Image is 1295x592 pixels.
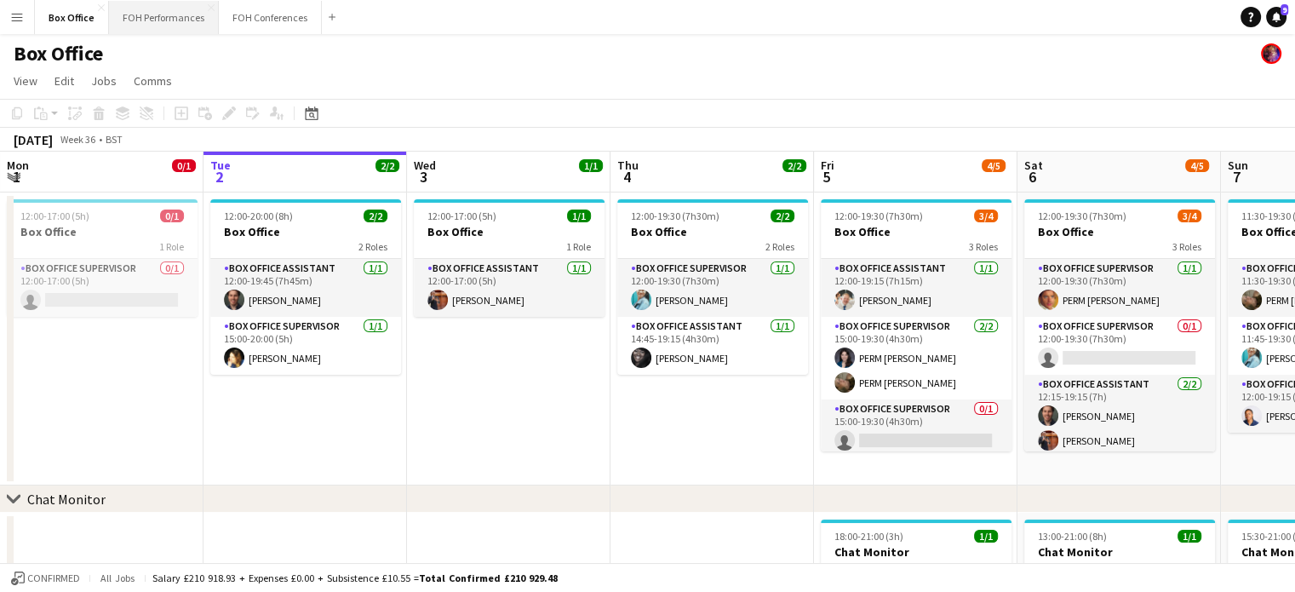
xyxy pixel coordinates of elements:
button: FOH Performances [109,1,219,34]
button: Box Office [35,1,109,34]
div: 1 Job [173,174,195,187]
h3: Box Office [1024,224,1215,239]
div: 1 Job [376,174,398,187]
div: 1 Job [580,174,602,187]
span: 2/2 [375,159,399,172]
a: 9 [1266,7,1286,27]
span: 4/5 [982,159,1006,172]
span: 3/4 [974,210,998,222]
div: BST [106,133,123,146]
span: 1/1 [974,530,998,543]
span: 4/5 [1185,159,1209,172]
app-job-card: 12:00-20:00 (8h)2/2Box Office2 RolesBox Office Assistant1/112:00-19:45 (7h45m)[PERSON_NAME]Box Of... [210,199,401,375]
span: 1 Role [1177,560,1201,573]
span: 2 Roles [765,240,794,253]
span: 12:00-20:00 (8h) [224,210,293,222]
h3: Box Office [821,224,1011,239]
span: 0/1 [172,159,196,172]
h3: Box Office [210,224,401,239]
span: 1/1 [579,159,603,172]
app-card-role: Box Office Assistant1/112:00-19:45 (7h45m)[PERSON_NAME] [210,259,401,317]
span: 5 [818,167,834,187]
span: 12:00-19:30 (7h30m) [631,210,719,222]
button: FOH Conferences [219,1,322,34]
span: Comms [134,73,172,89]
div: [DATE] [14,131,53,148]
span: 1/1 [567,210,591,222]
span: 2/2 [771,210,794,222]
span: 1/1 [1178,530,1201,543]
h3: Chat Monitor [1024,544,1215,560]
span: Week 36 [56,133,99,146]
span: 1 [4,167,29,187]
span: 3 Roles [1172,240,1201,253]
h3: Box Office [7,224,198,239]
span: View [14,73,37,89]
a: Comms [127,70,179,92]
span: 13:00-21:00 (8h) [1038,530,1107,543]
span: Confirmed [27,572,80,584]
span: 3/4 [1178,210,1201,222]
a: Edit [48,70,81,92]
app-card-role: Box Office Supervisor2/215:00-19:30 (4h30m)PERM [PERSON_NAME]PERM [PERSON_NAME] [821,317,1011,399]
span: 1 Role [973,560,998,573]
app-user-avatar: Frazer Mclean [1261,43,1281,64]
app-job-card: 12:00-17:00 (5h)1/1Box Office1 RoleBox Office Assistant1/112:00-17:00 (5h)[PERSON_NAME] [414,199,605,317]
span: 2 [208,167,231,187]
app-card-role: Box Office Supervisor1/115:00-20:00 (5h)[PERSON_NAME] [210,317,401,375]
span: 18:00-21:00 (3h) [834,530,903,543]
span: Thu [617,158,639,173]
span: Fri [821,158,834,173]
a: Jobs [84,70,123,92]
app-card-role: Box Office Assistant1/112:00-19:15 (7h15m)[PERSON_NAME] [821,259,1011,317]
app-job-card: 12:00-19:30 (7h30m)3/4Box Office3 RolesBox Office Assistant1/112:00-19:15 (7h15m)[PERSON_NAME]Box... [821,199,1011,451]
div: Chat Monitor [27,491,106,508]
span: 3 Roles [969,240,998,253]
span: 1 Role [159,240,184,253]
app-card-role: Box Office Supervisor0/112:00-17:00 (5h) [7,259,198,317]
span: All jobs [97,572,138,584]
div: Salary £210 918.93 + Expenses £0.00 + Subsistence £10.55 = [152,572,558,584]
app-card-role: Box Office Supervisor0/112:00-19:30 (7h30m) [1024,317,1215,375]
app-card-role: Box Office Assistant2/212:15-19:15 (7h)[PERSON_NAME][PERSON_NAME] [1024,375,1215,457]
span: 1 Role [566,240,591,253]
h3: Chat Monitor [821,544,1011,560]
span: 0/1 [160,210,184,222]
span: Tue [210,158,231,173]
span: Mon [7,158,29,173]
app-job-card: 12:00-19:30 (7h30m)3/4Box Office3 RolesBox Office Supervisor1/112:00-19:30 (7h30m)PERM [PERSON_NA... [1024,199,1215,451]
h3: Box Office [617,224,808,239]
app-card-role: Box Office Assistant1/112:00-17:00 (5h)[PERSON_NAME] [414,259,605,317]
span: Sun [1228,158,1248,173]
div: 1 Job [783,174,805,187]
span: 12:00-19:30 (7h30m) [834,210,923,222]
h1: Box Office [14,41,103,66]
span: Wed [414,158,436,173]
span: 9 [1281,4,1288,15]
app-card-role: Box Office Supervisor1/112:00-19:30 (7h30m)PERM [PERSON_NAME] [1024,259,1215,317]
span: 2/2 [364,210,387,222]
app-job-card: 12:00-17:00 (5h)0/1Box Office1 RoleBox Office Supervisor0/112:00-17:00 (5h) [7,199,198,317]
div: 2 Jobs [1186,174,1212,187]
a: View [7,70,44,92]
span: 12:00-19:30 (7h30m) [1038,210,1126,222]
span: 2 Roles [358,240,387,253]
app-card-role: Box Office Supervisor1/112:00-19:30 (7h30m)[PERSON_NAME] [617,259,808,317]
span: Sat [1024,158,1043,173]
span: 7 [1225,167,1248,187]
span: Jobs [91,73,117,89]
app-card-role: Box Office Assistant1/114:45-19:15 (4h30m)[PERSON_NAME] [617,317,808,375]
app-card-role: Box Office Supervisor0/115:00-19:30 (4h30m) [821,399,1011,457]
div: 2 Jobs [983,174,1009,187]
span: Total Confirmed £210 929.48 [419,572,558,584]
span: 2/2 [782,159,806,172]
app-job-card: 12:00-19:30 (7h30m)2/2Box Office2 RolesBox Office Supervisor1/112:00-19:30 (7h30m)[PERSON_NAME]Bo... [617,199,808,375]
h3: Box Office [414,224,605,239]
span: 12:00-17:00 (5h) [20,210,89,222]
button: Confirmed [9,569,83,588]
